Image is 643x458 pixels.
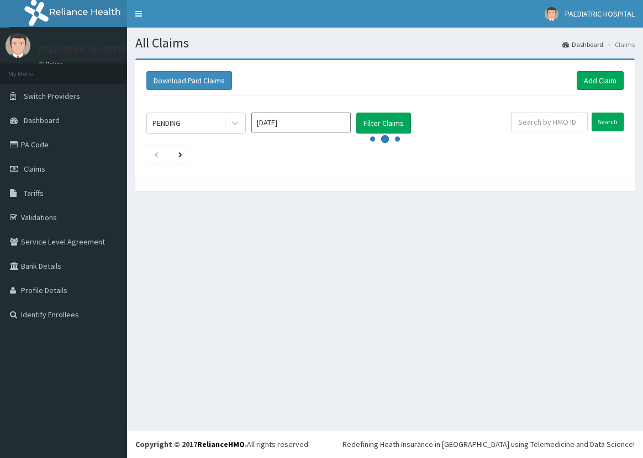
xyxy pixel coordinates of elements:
span: Dashboard [24,115,60,125]
div: PENDING [152,118,181,129]
a: Add Claim [577,71,624,90]
p: PAEDIATRIC HOSPITAL [39,45,133,55]
a: RelianceHMO [197,439,245,449]
img: User Image [6,33,30,58]
button: Download Paid Claims [146,71,232,90]
a: Previous page [154,149,159,159]
img: User Image [545,7,558,21]
a: Next page [178,149,182,159]
a: Dashboard [562,40,603,49]
span: Tariffs [24,188,44,198]
footer: All rights reserved. [127,430,643,458]
span: PAEDIATRIC HOSPITAL [565,9,635,19]
button: Filter Claims [356,113,411,134]
div: Redefining Heath Insurance in [GEOGRAPHIC_DATA] using Telemedicine and Data Science! [342,439,635,450]
h1: All Claims [135,36,635,50]
input: Select Month and Year [251,113,351,132]
a: Online [39,60,65,68]
li: Claims [604,40,635,49]
input: Search [592,113,624,131]
strong: Copyright © 2017 . [135,439,247,449]
span: Claims [24,164,45,174]
span: Switch Providers [24,91,80,101]
input: Search by HMO ID [511,113,588,131]
svg: audio-loading [368,123,402,156]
